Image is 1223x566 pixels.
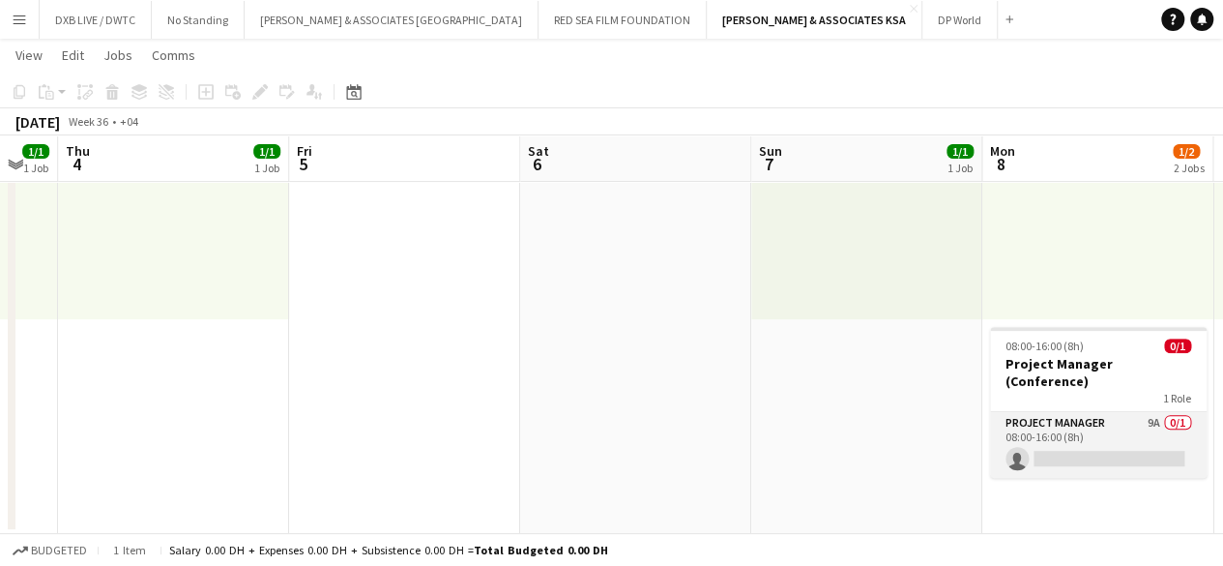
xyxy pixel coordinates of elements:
[707,1,922,39] button: [PERSON_NAME] & ASSOCIATES KSA
[64,114,112,129] span: Week 36
[254,161,279,175] div: 1 Job
[990,355,1207,390] h3: Project Manager (Conference)
[10,540,90,561] button: Budgeted
[539,1,707,39] button: RED SEA FILM FOUNDATION
[947,161,973,175] div: 1 Job
[1164,339,1191,353] span: 0/1
[990,327,1207,478] app-job-card: 08:00-16:00 (8h)0/1Project Manager (Conference)1 RoleProject Manager9A0/108:00-16:00 (8h)
[22,144,49,159] span: 1/1
[8,43,50,68] a: View
[1174,161,1204,175] div: 2 Jobs
[40,1,152,39] button: DXB LIVE / DWTC
[756,153,782,175] span: 7
[990,412,1207,478] app-card-role: Project Manager9A0/108:00-16:00 (8h)
[96,43,140,68] a: Jobs
[106,543,153,557] span: 1 item
[152,1,245,39] button: No Standing
[15,112,60,132] div: [DATE]
[294,153,312,175] span: 5
[759,142,782,160] span: Sun
[253,144,280,159] span: 1/1
[15,46,43,64] span: View
[922,1,998,39] button: DP World
[66,142,90,160] span: Thu
[245,1,539,39] button: [PERSON_NAME] & ASSOCIATES [GEOGRAPHIC_DATA]
[1163,391,1191,405] span: 1 Role
[23,161,48,175] div: 1 Job
[297,142,312,160] span: Fri
[63,153,90,175] span: 4
[152,46,195,64] span: Comms
[144,43,203,68] a: Comms
[525,153,549,175] span: 6
[946,144,974,159] span: 1/1
[103,46,132,64] span: Jobs
[54,43,92,68] a: Edit
[1005,339,1084,353] span: 08:00-16:00 (8h)
[528,142,549,160] span: Sat
[990,142,1015,160] span: Mon
[62,46,84,64] span: Edit
[120,114,138,129] div: +04
[169,543,608,557] div: Salary 0.00 DH + Expenses 0.00 DH + Subsistence 0.00 DH =
[987,153,1015,175] span: 8
[474,543,608,557] span: Total Budgeted 0.00 DH
[1173,144,1200,159] span: 1/2
[31,544,87,557] span: Budgeted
